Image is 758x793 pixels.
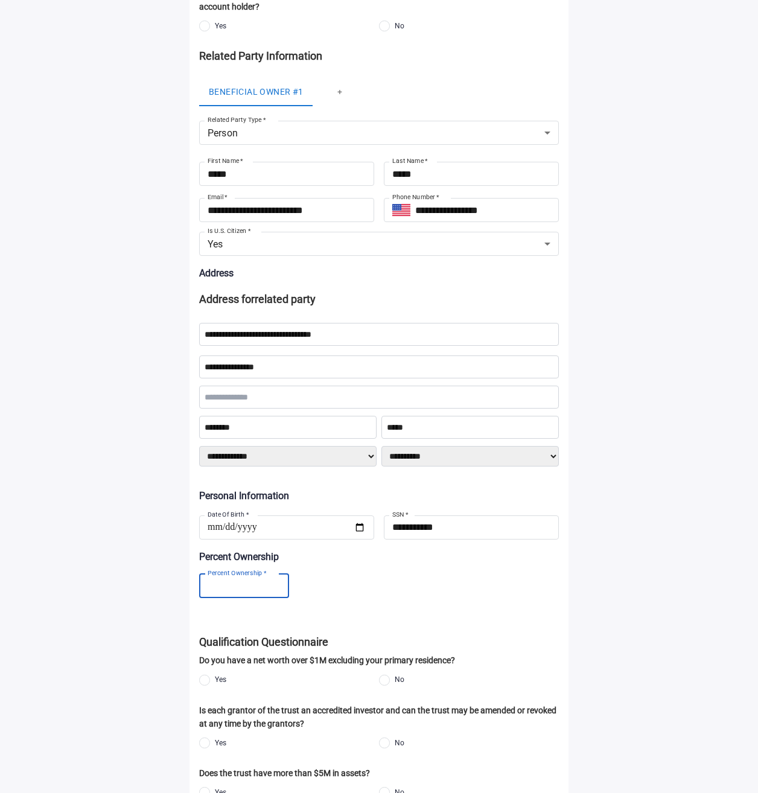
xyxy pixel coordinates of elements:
span: No [395,674,404,686]
label: Related Party Type [208,115,266,124]
button: Select country [392,201,410,219]
label: Percent Ownership [208,568,266,578]
span: Percent Ownership [199,551,279,562]
label: Phone Number [392,193,439,202]
span: Personal Information [199,490,289,502]
label: Last Name [392,156,428,165]
h2: Address for related party [199,291,559,308]
button: Beneficial Owner #1 [199,77,313,106]
div: Yes [199,232,559,256]
span: No [395,737,404,749]
div: Person [199,121,559,145]
span: Is each grantor of the trust an accredited investor and can the trust may be amended or revoked a... [199,704,559,730]
label: Email [208,193,228,202]
span: No [395,21,404,32]
span: Does the trust have more than $5M in assets? [199,766,559,780]
label: First Name [208,156,243,165]
label: Date Of Birth [208,510,249,519]
label: Is U.S. Citizen [208,226,250,235]
span: Yes [215,674,226,686]
span: Yes [215,21,226,32]
button: + [313,77,368,106]
h6: Qualification Questionnaire [199,635,559,649]
h6: Related Party Information [199,49,559,63]
label: SSN [392,510,409,519]
span: Yes [215,737,226,749]
span: Do you have a net worth over $1M excluding your primary residence? [199,654,559,667]
span: Address [199,267,234,279]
